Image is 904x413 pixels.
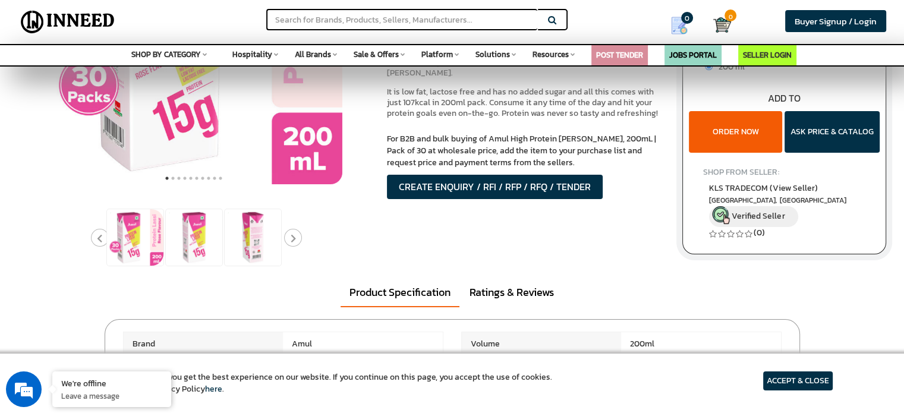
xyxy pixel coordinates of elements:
a: (0) [754,226,765,239]
a: my Quotes 0 [654,12,713,39]
img: Amul High Protein Rose Lassi, 200mL [166,209,222,266]
a: Buyer Signup / Login [785,10,886,32]
button: 7 [200,172,206,184]
a: Product Specification [341,279,459,307]
em: Submit [174,323,216,339]
span: We are offline. Please leave us a message. [25,128,207,248]
span: Hospitality [232,49,272,60]
img: logo_Zg8I0qSkbAqR2WFHt3p6CTuqpyXMFPubPcD2OT02zFN43Cy9FUNNG3NEPhM_Q1qe_.png [20,71,50,78]
a: here [205,383,222,395]
img: Cart [713,16,731,34]
img: Show My Quotes [670,17,688,34]
button: 3 [176,172,182,184]
em: Driven by SalesIQ [93,269,151,277]
textarea: Type your message and click 'Submit' [6,282,226,323]
article: We use cookies to ensure you get the best experience on our website. If you continue on this page... [71,371,552,395]
img: salesiqlogo_leal7QplfZFryJ6FIlVepeu7OftD7mt8q6exU6-34PB8prfIgodN67KcxXM9Y7JQ_.png [82,269,90,276]
button: CREATE ENQUIRY / RFI / RFP / RFQ / TENDER [387,175,603,199]
p: Leave a message [61,390,162,401]
div: We're offline [61,377,162,389]
span: Sale & Offers [354,49,399,60]
img: Amul High Protein Rose Lassi, 200mL [107,209,163,266]
a: JOBS PORTAL [669,49,717,61]
button: Next [284,229,302,247]
span: SHOP BY CATEGORY [131,49,201,60]
p: For B2B and bulk buying of Amul High Protein [PERSON_NAME], 200mL | Pack of 30 at wholesale price... [387,133,664,169]
span: 200 ml [713,61,745,73]
span: Brand [124,332,284,356]
span: Buyer Signup / Login [795,14,877,28]
span: East Delhi [709,196,859,206]
div: Minimize live chat window [195,6,223,34]
button: 9 [212,172,218,184]
a: Cart 0 [713,12,722,38]
h4: SHOP FROM SELLER: [703,168,865,176]
span: KLS TRADECOM [709,182,817,194]
button: Previous [91,229,109,247]
a: KLS TRADECOM (View Seller) [GEOGRAPHIC_DATA], [GEOGRAPHIC_DATA] Verified Seller [709,182,859,227]
button: 1 [164,172,170,184]
span: 0 [681,12,693,24]
a: SELLER LOGIN [743,49,792,61]
img: Amul High Protein Rose Lassi, 200mL [225,209,281,266]
button: 8 [206,172,212,184]
article: ACCEPT & CLOSE [763,371,833,390]
button: 6 [194,172,200,184]
div: Leave a message [62,67,200,82]
a: Ratings & Reviews [461,279,563,306]
span: Verified Seller [732,210,785,222]
button: 10 [218,172,223,184]
input: Search for Brands, Products, Sellers, Manufacturers... [266,9,537,30]
button: 5 [188,172,194,184]
img: inneed-verified-seller-icon.png [712,206,730,224]
div: ADD TO [683,92,886,105]
span: Solutions [475,49,510,60]
img: Inneed.Market [16,7,119,37]
span: 200ml [621,332,781,356]
a: POST TENDER [596,49,643,61]
span: Volume [462,332,622,356]
p: Get 15g best quality whey protein in a 200ml pack of Amul High Protein [PERSON_NAME]. [387,57,664,78]
span: Amul [283,332,443,356]
span: Platform [421,49,453,60]
button: ASK PRICE & CATALOG [785,111,880,153]
span: Resources [533,49,569,60]
button: 4 [182,172,188,184]
button: ORDER NOW [689,111,782,153]
span: All Brands [295,49,331,60]
p: It is low fat, lactose free and has no added sugar and all this comes with just 107kcal in 200ml ... [387,87,664,119]
button: 2 [170,172,176,184]
span: 0 [725,10,736,21]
